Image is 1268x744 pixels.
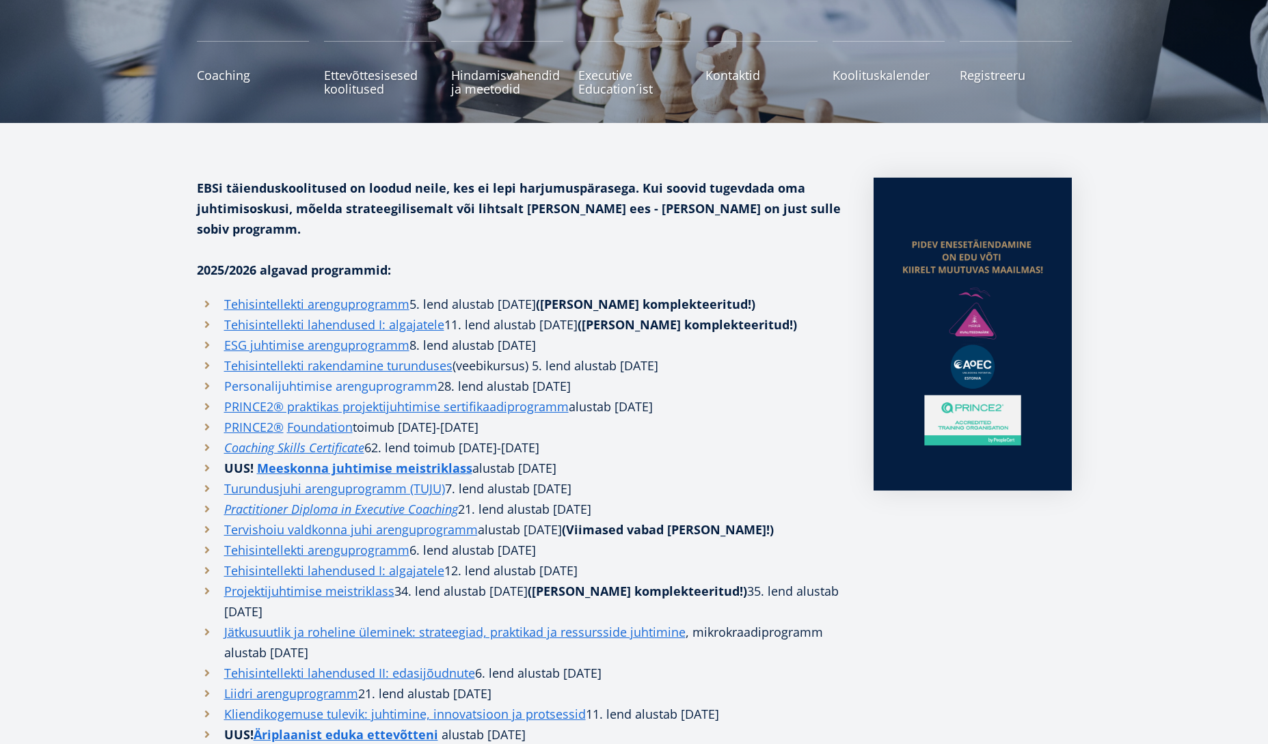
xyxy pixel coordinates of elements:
[578,68,690,96] span: Executive Education´ist
[257,458,472,478] a: Meeskonna juhtimise meistriklass
[273,417,284,437] a: ®
[528,583,747,599] strong: ([PERSON_NAME] komplekteeritud!)
[451,41,563,96] a: Hindamisvahendid ja meetodid
[197,499,846,519] li: . lend alustab [DATE]
[197,68,309,82] span: Coaching
[224,519,478,540] a: Tervishoiu valdkonna juhi arenguprogramm
[833,68,945,82] span: Koolituskalender
[197,335,846,355] li: 8. lend alustab [DATE]
[224,439,364,456] em: Coaching Skills Certificate
[578,41,690,96] a: Executive Education´ist
[224,704,586,724] a: Kliendikogemuse tulevik: juhtimine, innovatsioon ja protsessid
[960,68,1072,82] span: Registreeru
[705,41,818,96] a: Kontaktid
[197,294,846,314] li: 5. lend alustab [DATE]
[197,560,846,581] li: 12. lend alustab [DATE]
[960,41,1072,96] a: Registreeru
[224,663,475,683] a: Tehisintellekti lahendused II: edasijõudnute
[197,663,846,683] li: 6. lend alustab [DATE]
[197,314,846,335] li: 11. lend alustab [DATE]
[224,376,437,396] a: Personalijuhtimise arenguprogramm
[224,460,254,476] strong: UUS!
[224,417,273,437] a: PRINCE2
[224,560,444,581] a: Tehisintellekti lahendused I: algajatele
[562,521,774,538] strong: (Viimased vabad [PERSON_NAME]!)
[197,376,846,396] li: 28. lend alustab [DATE]
[578,316,797,333] strong: ([PERSON_NAME] komplekteeritud!)
[197,458,846,478] li: alustab [DATE]
[197,540,846,560] li: 6. lend alustab [DATE]
[536,296,755,312] strong: ([PERSON_NAME] komplekteeritud!)
[224,478,445,499] a: Turundusjuhi arenguprogramm (TUJU)
[833,41,945,96] a: Koolituskalender
[224,683,358,704] a: Liidri arenguprogramm
[324,68,436,96] span: Ettevõttesisesed koolitused
[197,262,391,278] strong: 2025/2026 algavad programmid:
[451,68,563,96] span: Hindamisvahendid ja meetodid
[197,396,846,417] li: alustab [DATE]
[705,68,818,82] span: Kontaktid
[224,499,458,519] a: Practitioner Diploma in Executive Coaching
[197,683,846,704] li: 21. lend alustab [DATE]
[224,396,569,417] a: PRINCE2® praktikas projektijuhtimise sertifikaadiprogramm
[224,294,409,314] a: Tehisintellekti arenguprogramm
[197,355,846,376] li: (veebikursus) 5. lend alustab [DATE]
[224,622,686,642] a: Jätkusuutlik ja roheline üleminek: strateegiad, praktikad ja ressursside juhtimine
[287,417,353,437] a: Foundation
[257,460,472,476] strong: Meeskonna juhtimise meistriklass
[197,41,309,96] a: Coaching
[224,314,444,335] a: Tehisintellekti lahendused I: algajatele
[224,726,442,743] strong: UUS!
[197,704,846,724] li: 11. lend alustab [DATE]
[197,417,846,437] li: toimub [DATE]-[DATE]
[197,437,846,458] li: 62. lend toimub [DATE]-[DATE]
[324,41,436,96] a: Ettevõttesisesed koolitused
[224,335,409,355] a: ESG juhtimise arenguprogramm
[458,501,472,517] i: 21
[224,501,458,517] em: Practitioner Diploma in Executive Coaching
[224,437,364,458] a: Coaching Skills Certificate
[197,581,846,622] li: 34. lend alustab [DATE] 35. lend alustab [DATE]
[197,180,841,237] strong: EBSi täienduskoolitused on loodud neile, kes ei lepi harjumuspärasega. Kui soovid tugevdada oma j...
[197,519,846,540] li: alustab [DATE]
[197,622,846,663] li: , mikrokraadiprogramm alustab [DATE]
[197,478,846,499] li: 7. lend alustab [DATE]
[224,581,394,601] a: Projektijuhtimise meistriklass
[224,540,409,560] a: Tehisintellekti arenguprogramm
[224,355,453,376] a: Tehisintellekti rakendamine turunduses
